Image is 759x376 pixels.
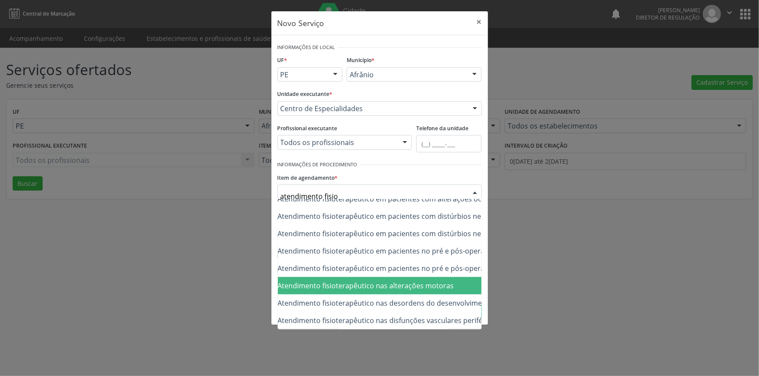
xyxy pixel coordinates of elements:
[278,122,338,135] label: Profissional executante
[233,264,625,273] span: 0302050019 - Atendimento fisioterapêutico em pacientes no pré e pós-operatório nas disfunções mús...
[233,211,656,221] span: 0302060022 - Atendimento fisioterapêutico em pacientes com distúrbios neuro-cinético-funcionais c...
[233,246,717,256] span: 0302050035 - Atendimento fisioterapêutico em pacientes no pré e pós-operatório nas disfunções mus...
[281,104,464,113] span: Centro de Especialidades
[278,171,338,185] label: Item de agendamento
[278,54,288,67] label: UF
[281,138,395,147] span: Todos os profissionais
[278,161,358,168] small: Informações de Procedimento
[347,54,374,67] label: Município
[281,70,325,79] span: PE
[471,11,488,33] button: Close
[233,298,538,308] span: 0302060030 - Atendimento fisioterapêutico nas desordens do desenvolvimento neuro motor
[233,316,498,325] span: 0302040056 - Atendimento fisioterapêutico nas disfunções vasculares periféricas
[278,17,324,29] h5: Novo Serviço
[278,88,333,101] label: Unidade executante
[233,281,454,290] span: 0302050027 - Atendimento fisioterapêutico nas alterações motoras
[281,188,464,205] input: Buscar por procedimento
[350,70,464,79] span: Afrânio
[416,122,468,135] label: Telefone da unidade
[416,135,481,152] input: (__) _____-___
[278,44,335,51] small: Informações de Local
[233,229,655,238] span: 0302060014 - Atendimento fisioterapêutico em pacientes com distúrbios neuro-cinético-funcionais s...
